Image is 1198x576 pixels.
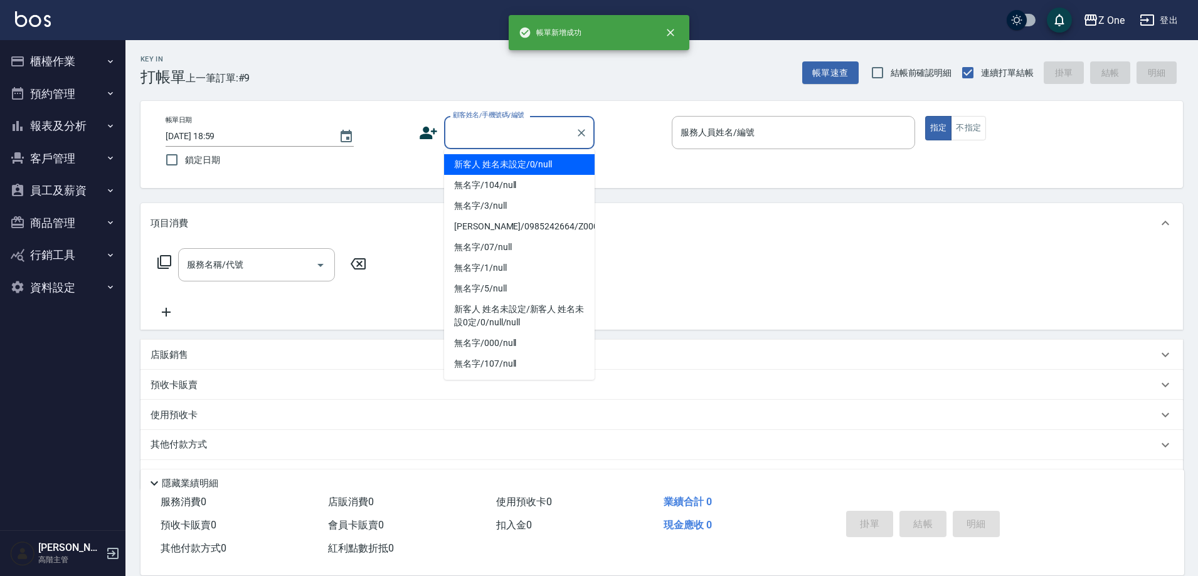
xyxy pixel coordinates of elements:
[453,110,524,120] label: 顧客姓名/手機號碼/編號
[328,542,394,554] span: 紅利點數折抵 0
[38,542,102,554] h5: [PERSON_NAME]
[5,78,120,110] button: 預約管理
[573,124,590,142] button: Clear
[664,496,712,508] span: 業績合計 0
[151,348,188,362] p: 店販銷售
[161,496,206,508] span: 服務消費 0
[5,239,120,271] button: 行銷工具
[185,154,220,167] span: 鎖定日期
[310,255,331,275] button: Open
[140,400,1183,430] div: 使用預收卡
[140,340,1183,370] div: 店販銷售
[802,61,859,85] button: 帳單速查
[140,370,1183,400] div: 預收卡販賣
[925,116,952,140] button: 指定
[140,55,186,63] h2: Key In
[10,541,35,566] img: Person
[140,203,1183,243] div: 項目消費
[161,542,226,554] span: 其他付款方式 0
[151,438,213,452] p: 其他付款方式
[151,217,188,230] p: 項目消費
[328,496,374,508] span: 店販消費 0
[5,174,120,207] button: 員工及薪資
[1047,8,1072,33] button: save
[328,519,384,531] span: 會員卡販賣 0
[1098,13,1125,28] div: Z One
[891,66,952,80] span: 結帳前確認明細
[444,237,595,258] li: 無名字/07/null
[444,374,595,395] li: 無名字/7/null
[162,477,218,490] p: 隱藏業績明細
[151,379,198,392] p: 預收卡販賣
[5,142,120,175] button: 客戶管理
[5,207,120,239] button: 商品管理
[444,196,595,216] li: 無名字/3/null
[140,430,1183,460] div: 其他付款方式
[38,554,102,565] p: 高階主管
[444,278,595,299] li: 無名字/5/null
[444,216,595,237] li: [PERSON_NAME]/0985242664/Z0001
[151,409,198,422] p: 使用預收卡
[981,66,1034,80] span: 連續打單結帳
[444,299,595,333] li: 新客人 姓名未設定/新客人 姓名未設0定/0/null/null
[15,11,51,27] img: Logo
[5,110,120,142] button: 報表及分析
[166,126,326,147] input: YYYY/MM/DD hh:mm
[444,333,595,353] li: 無名字/000/null
[140,68,186,86] h3: 打帳單
[1078,8,1130,33] button: Z One
[5,45,120,78] button: 櫃檯作業
[664,519,712,531] span: 現金應收 0
[166,115,192,125] label: 帳單日期
[444,258,595,278] li: 無名字/1/null
[444,353,595,374] li: 無名字/107/null
[1135,9,1183,32] button: 登出
[5,271,120,304] button: 資料設定
[496,519,532,531] span: 扣入金 0
[151,469,198,482] p: 備註及來源
[444,175,595,196] li: 無名字/104/null
[161,519,216,531] span: 預收卡販賣 0
[951,116,986,140] button: 不指定
[519,26,581,39] span: 帳單新增成功
[140,460,1183,490] div: 備註及來源
[444,154,595,175] li: 新客人 姓名未設定/0/null
[496,496,552,508] span: 使用預收卡 0
[657,19,684,46] button: close
[331,122,361,152] button: Choose date, selected date is 2025-08-10
[186,70,250,86] span: 上一筆訂單:#9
